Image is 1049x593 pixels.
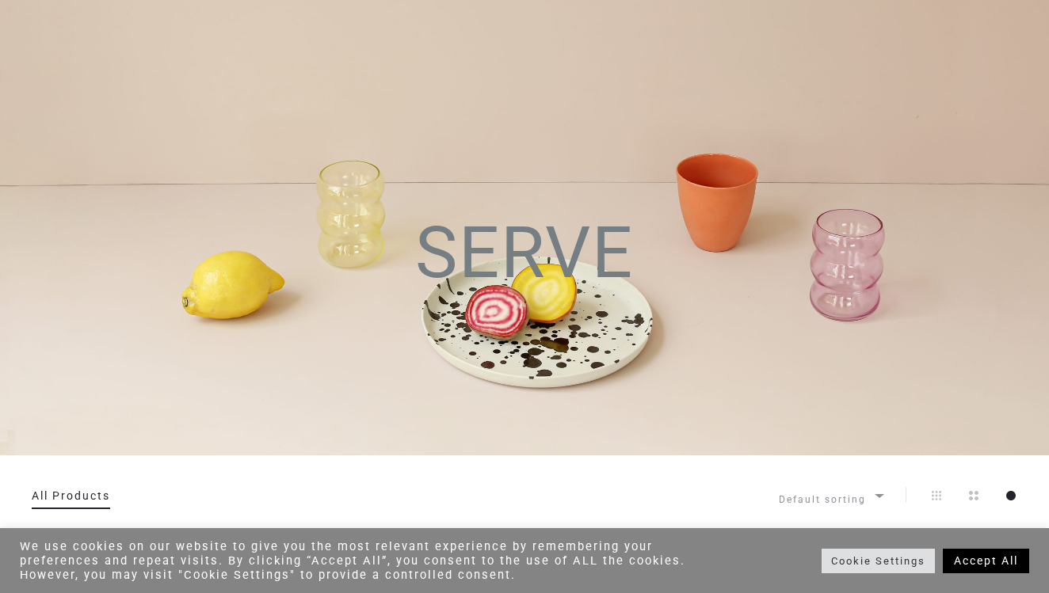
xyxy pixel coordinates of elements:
[779,487,882,513] span: Default sorting
[779,487,882,504] span: Default sorting
[32,218,1017,317] h1: SERVE
[943,549,1029,573] a: Accept All
[32,489,110,502] a: All Products
[20,539,727,582] div: We use cookies on our website to give you the most relevant experience by remembering your prefer...
[822,549,935,573] a: Cookie Settings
